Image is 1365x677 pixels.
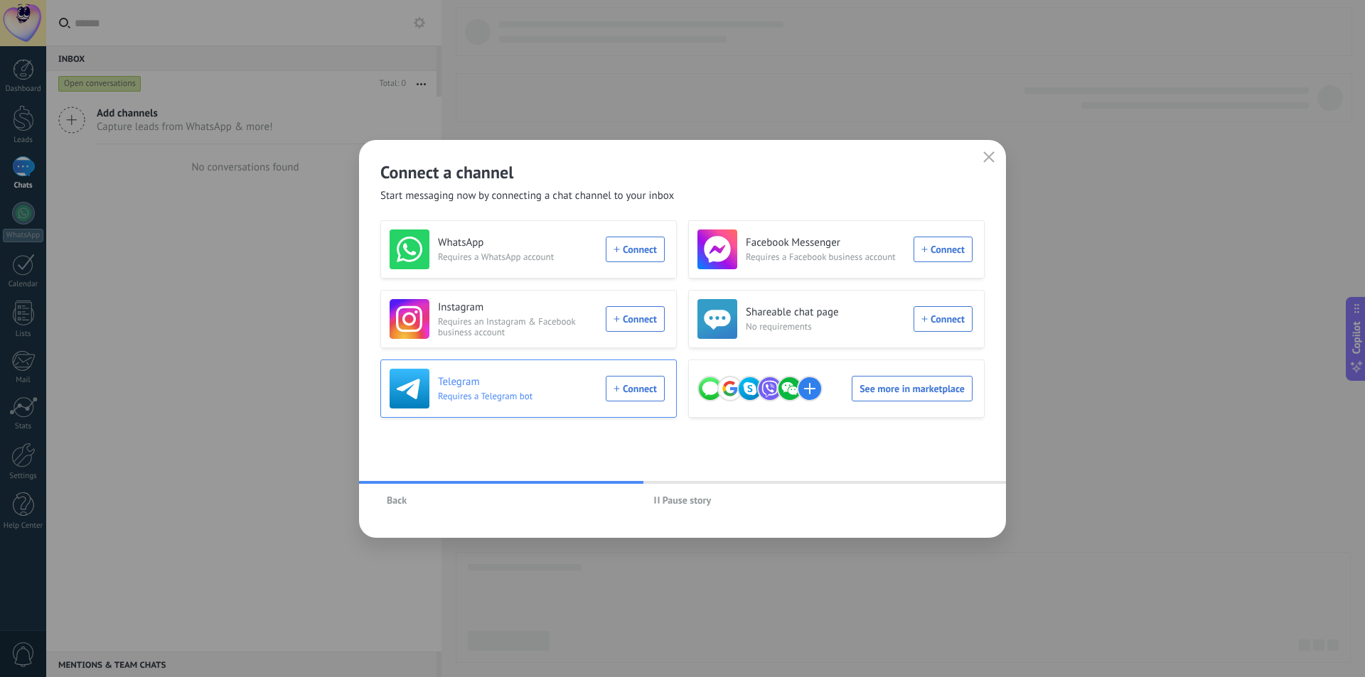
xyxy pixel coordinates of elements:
span: Pause story [663,495,712,505]
h3: Telegram [438,375,597,389]
h3: Facebook Messenger [746,236,905,250]
span: Requires a WhatsApp account [438,251,597,262]
button: Back [380,489,413,511]
span: Requires a Telegram bot [438,391,597,401]
span: No requirements [746,321,905,332]
h3: Instagram [438,300,597,315]
span: Requires a Facebook business account [746,251,905,262]
span: Start messaging now by connecting a chat channel to your inbox [380,189,674,203]
span: Back [387,495,407,505]
h3: WhatsApp [438,236,597,250]
span: Requires an Instagram & Facebook business account [438,316,597,337]
h2: Connect a channel [380,161,985,183]
h3: Shareable chat page [746,305,905,320]
button: Pause story [648,489,718,511]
